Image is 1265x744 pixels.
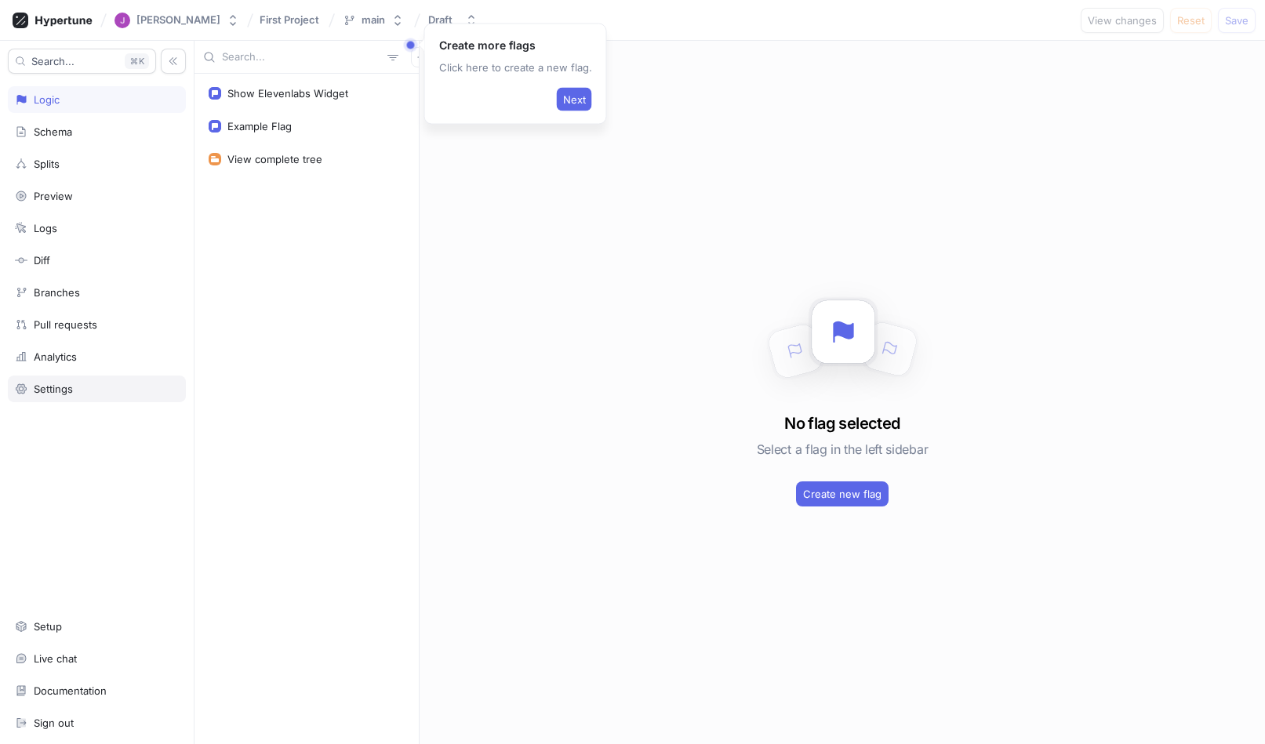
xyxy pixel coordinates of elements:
[34,350,77,363] div: Analytics
[1225,16,1249,25] span: Save
[8,49,156,74] button: Search...K
[422,7,484,33] button: Draft
[34,93,60,106] div: Logic
[34,383,73,395] div: Settings
[784,412,900,435] h3: No flag selected
[1088,16,1157,25] span: View changes
[34,190,73,202] div: Preview
[34,717,74,729] div: Sign out
[34,318,97,331] div: Pull requests
[34,620,62,633] div: Setup
[428,13,453,27] div: Draft
[1218,8,1256,33] button: Save
[796,481,889,506] button: Create new flag
[34,684,107,697] div: Documentation
[222,49,381,65] input: Search...
[34,286,80,299] div: Branches
[757,435,928,463] h5: Select a flag in the left sidebar
[8,677,186,704] a: Documentation
[34,652,77,665] div: Live chat
[108,6,245,34] button: User[PERSON_NAME]
[1177,16,1205,25] span: Reset
[336,7,410,33] button: main
[115,13,130,28] img: User
[260,14,319,25] span: First Project
[227,120,292,132] div: Example Flag
[227,153,322,165] div: View complete tree
[1170,8,1212,33] button: Reset
[803,489,882,499] span: Create new flag
[1081,8,1164,33] button: View changes
[227,87,348,100] div: Show Elevenlabs Widget
[34,158,60,170] div: Splits
[31,56,75,66] span: Search...
[34,125,72,138] div: Schema
[34,254,50,267] div: Diff
[34,222,57,234] div: Logs
[136,13,220,27] div: [PERSON_NAME]
[362,13,385,27] div: main
[125,53,149,69] div: K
